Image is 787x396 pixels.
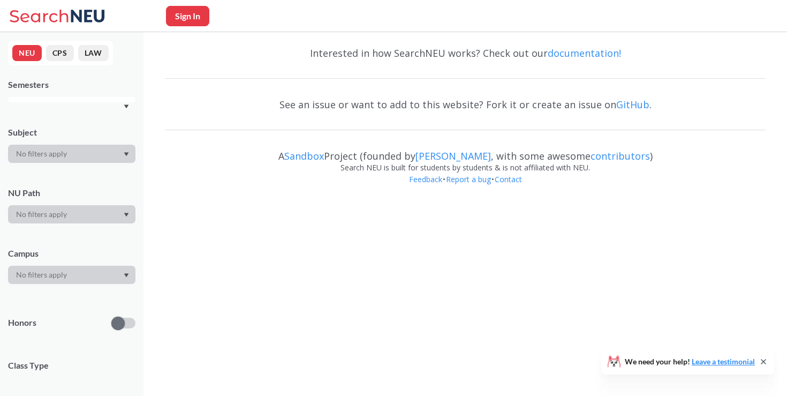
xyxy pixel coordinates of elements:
div: Dropdown arrow [8,145,135,163]
div: Dropdown arrow [8,205,135,223]
a: Report a bug [445,174,491,184]
div: Interested in how SearchNEU works? Check out our [165,38,766,69]
span: We need your help! [625,358,755,365]
div: Semesters [8,79,135,91]
div: Subject [8,126,135,138]
a: Feedback [408,174,443,184]
a: documentation! [548,47,621,59]
div: • • [165,174,766,201]
a: Leave a testimonial [692,357,755,366]
div: NU Path [8,187,135,199]
div: Campus [8,248,135,259]
svg: Dropdown arrow [124,152,129,156]
div: See an issue or want to add to this website? Fork it or create an issue on . [165,89,766,120]
svg: Dropdown arrow [124,213,129,217]
div: Search NEU is built for students by students & is not affiliated with NEU. [165,162,766,174]
svg: Dropdown arrow [124,104,129,109]
a: Contact [494,174,523,184]
span: Class Type [8,360,135,371]
p: Honors [8,317,36,329]
button: NEU [12,45,42,61]
button: CPS [46,45,74,61]
div: Dropdown arrow [8,266,135,284]
div: A Project (founded by , with some awesome ) [165,140,766,162]
a: GitHub [616,98,649,111]
button: Sign In [166,6,209,26]
a: contributors [591,150,650,162]
a: Sandbox [284,150,324,162]
svg: Dropdown arrow [124,273,129,278]
a: [PERSON_NAME] [415,150,491,162]
button: LAW [78,45,109,61]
